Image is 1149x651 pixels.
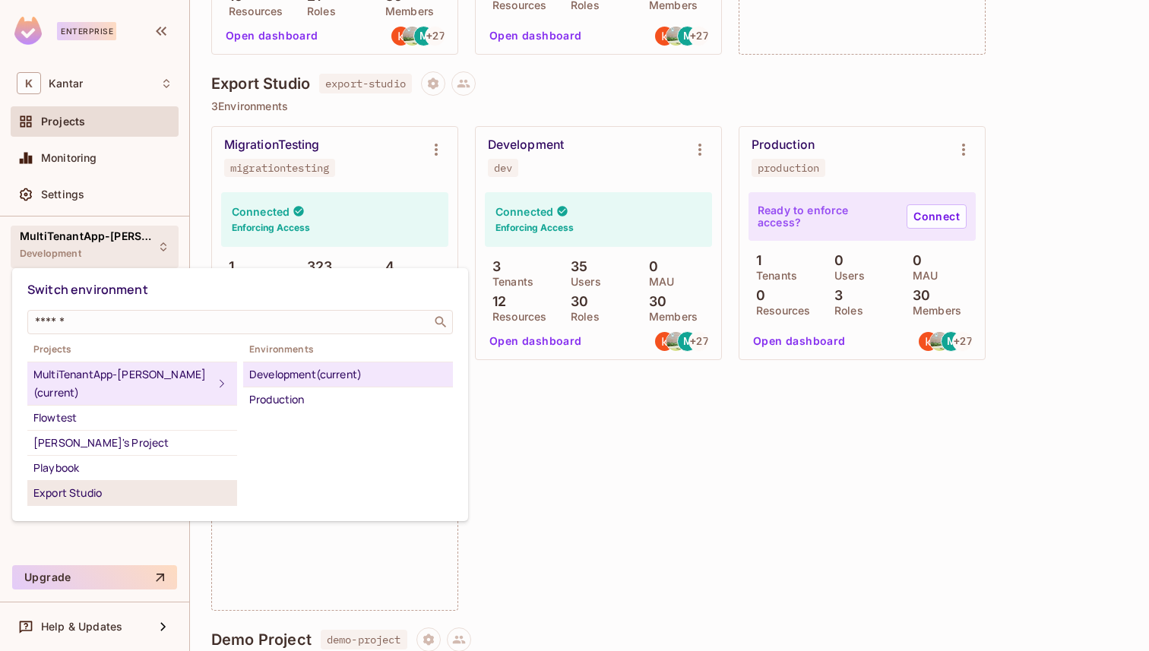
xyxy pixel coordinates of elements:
div: Demo Project [33,509,231,527]
div: Export Studio [33,484,231,502]
span: Environments [243,343,453,356]
span: Switch environment [27,281,148,298]
span: Projects [27,343,237,356]
div: MultiTenantApp-[PERSON_NAME] (current) [33,365,213,402]
div: Flowtest [33,409,231,427]
div: Production [249,390,447,409]
div: [PERSON_NAME]'s Project [33,434,231,452]
div: Playbook [33,459,231,477]
div: Development (current) [249,365,447,384]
